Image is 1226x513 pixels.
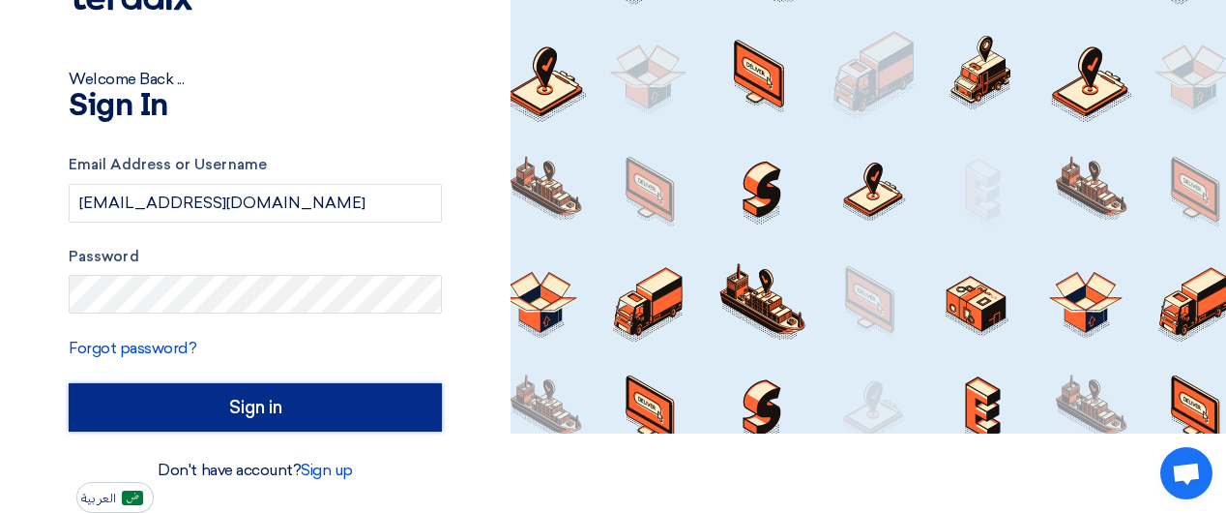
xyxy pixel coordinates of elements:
a: Forgot password? [69,339,196,357]
div: Welcome Back ... [69,68,442,91]
h1: Sign In [69,91,442,122]
button: العربية [76,482,154,513]
label: Email Address or Username [69,154,442,176]
div: Open chat [1160,447,1212,499]
a: Sign up [301,461,353,479]
label: Password [69,246,442,268]
img: ar-AR.png [122,491,143,505]
input: Enter your business email or username [69,184,442,223]
div: Don't have account? [69,459,442,482]
input: Sign in [69,383,442,432]
span: العربية [81,492,116,505]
